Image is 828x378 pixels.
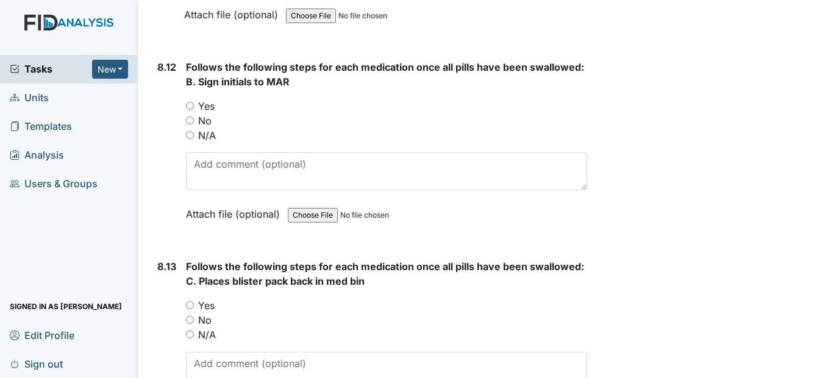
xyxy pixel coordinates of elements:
span: Templates [10,117,72,136]
input: No [186,116,194,124]
input: N/A [186,330,194,338]
span: Units [10,88,49,107]
label: N/A [198,327,216,342]
input: Yes [186,301,194,309]
label: No [198,113,212,128]
span: Follows the following steps for each medication once all pills have been swallowed: C. Places bli... [186,260,584,287]
input: Yes [186,102,194,110]
label: 8.13 [157,259,176,274]
label: Yes [198,298,215,313]
label: Attach file (optional) [186,200,285,221]
span: Signed in as [PERSON_NAME] [10,297,122,316]
input: No [186,316,194,324]
label: Yes [198,99,215,113]
span: Users & Groups [10,174,98,193]
label: Attach file (optional) [184,1,283,22]
a: Tasks [10,62,92,76]
span: Edit Profile [10,326,74,344]
label: 8.12 [157,60,176,74]
input: N/A [186,131,194,139]
span: Analysis [10,146,64,165]
label: No [198,313,212,327]
button: New [92,60,129,79]
label: N/A [198,128,216,143]
span: Sign out [10,354,63,373]
span: Follows the following steps for each medication once all pills have been swallowed: B. Sign initi... [186,61,584,88]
